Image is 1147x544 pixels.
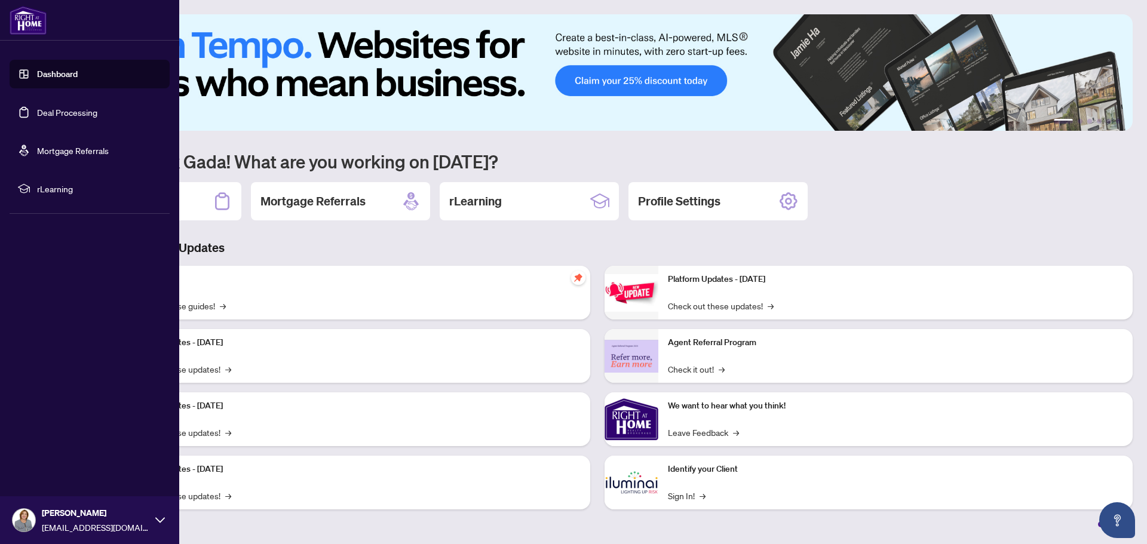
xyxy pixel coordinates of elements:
a: Dashboard [37,69,78,79]
p: We want to hear what you think! [668,399,1123,413]
button: 5 [1106,119,1111,124]
a: Deal Processing [37,107,97,118]
img: Identify your Client [605,456,658,509]
img: logo [10,6,47,35]
img: Agent Referral Program [605,340,658,373]
p: Agent Referral Program [668,336,1123,349]
span: → [733,426,739,439]
img: Profile Icon [13,509,35,531]
h1: Welcome back Gada! What are you working on [DATE]? [62,150,1133,173]
span: → [220,299,226,312]
button: 1 [1054,119,1073,124]
p: Identify your Client [668,463,1123,476]
button: 3 [1087,119,1092,124]
a: Check out these updates!→ [668,299,774,312]
button: Open asap [1099,502,1135,538]
span: rLearning [37,182,161,195]
span: pushpin [571,271,585,285]
p: Platform Updates - [DATE] [125,399,581,413]
p: Platform Updates - [DATE] [125,336,581,349]
h2: Mortgage Referrals [260,193,366,210]
span: → [700,489,706,502]
span: → [225,426,231,439]
p: Self-Help [125,273,581,286]
span: → [719,362,725,376]
h3: Brokerage & Industry Updates [62,239,1133,256]
a: Leave Feedback→ [668,426,739,439]
span: → [768,299,774,312]
a: Mortgage Referrals [37,145,109,156]
button: 4 [1097,119,1102,124]
button: 6 [1116,119,1121,124]
h2: Profile Settings [638,193,720,210]
p: Platform Updates - [DATE] [668,273,1123,286]
span: [EMAIL_ADDRESS][DOMAIN_NAME] [42,521,149,534]
a: Check it out!→ [668,362,725,376]
span: → [225,489,231,502]
img: Slide 0 [62,14,1133,131]
p: Platform Updates - [DATE] [125,463,581,476]
a: Sign In!→ [668,489,706,502]
span: → [225,362,231,376]
img: Platform Updates - June 23, 2025 [605,274,658,312]
img: We want to hear what you think! [605,392,658,446]
h2: rLearning [449,193,502,210]
span: [PERSON_NAME] [42,506,149,520]
button: 2 [1078,119,1082,124]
